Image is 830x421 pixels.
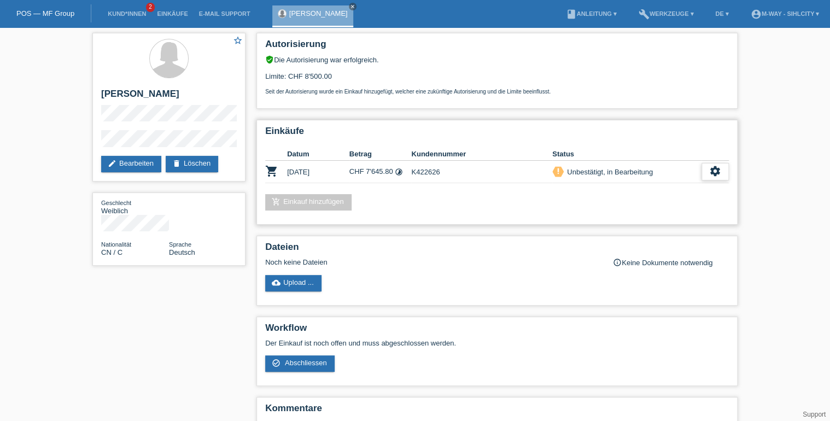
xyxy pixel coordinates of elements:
i: edit [108,159,116,168]
span: 2 [146,3,155,12]
a: bookAnleitung ▾ [560,10,622,17]
div: Die Autorisierung war erfolgreich. [265,55,729,64]
i: priority_high [554,167,562,175]
h2: Workflow [265,323,729,339]
p: Seit der Autorisierung wurde ein Einkauf hinzugefügt, welcher eine zukünftige Autorisierung und d... [265,89,729,95]
span: Geschlecht [101,200,131,206]
th: Betrag [349,148,412,161]
div: Noch keine Dateien [265,258,599,266]
i: book [565,9,576,20]
td: CHF 7'645.80 [349,161,412,183]
div: Keine Dokumente notwendig [613,258,729,267]
a: POS — MF Group [16,9,74,17]
a: cloud_uploadUpload ... [265,275,322,291]
a: account_circlem-way - Sihlcity ▾ [745,10,825,17]
i: build [639,9,650,20]
h2: Dateien [265,242,729,258]
i: verified_user [265,55,274,64]
h2: Autorisierung [265,39,729,55]
td: K422626 [411,161,552,183]
th: Datum [287,148,349,161]
a: E-Mail Support [194,10,256,17]
i: delete [172,159,181,168]
i: check_circle_outline [272,359,280,367]
a: check_circle_outline Abschliessen [265,355,335,372]
a: DE ▾ [710,10,734,17]
a: Support [803,411,826,418]
h2: [PERSON_NAME] [101,89,237,105]
i: close [350,4,355,9]
p: Der Einkauf ist noch offen und muss abgeschlossen werden. [265,339,729,347]
div: Weiblich [101,198,169,215]
a: [PERSON_NAME] [289,9,348,17]
h2: Einkäufe [265,126,729,142]
span: Abschliessen [285,359,327,367]
i: cloud_upload [272,278,280,287]
a: Einkäufe [151,10,193,17]
a: buildWerkzeuge ▾ [633,10,699,17]
th: Kundennummer [411,148,552,161]
span: Deutsch [169,248,195,256]
a: add_shopping_cartEinkauf hinzufügen [265,194,352,210]
a: close [349,3,356,10]
i: settings [709,165,721,177]
span: Sprache [169,241,191,248]
th: Status [552,148,702,161]
a: deleteLöschen [166,156,218,172]
span: Nationalität [101,241,131,248]
i: POSP00027220 [265,165,278,178]
a: Kund*innen [102,10,151,17]
i: account_circle [751,9,762,20]
i: info_outline [613,258,622,267]
div: Unbestätigt, in Bearbeitung [564,166,653,178]
span: China / C / 08.07.2000 [101,248,122,256]
div: Limite: CHF 8'500.00 [265,64,729,95]
i: add_shopping_cart [272,197,280,206]
i: Fixe Raten (24 Raten) [395,168,403,176]
i: star_border [233,36,243,45]
a: star_border [233,36,243,47]
h2: Kommentare [265,403,729,419]
td: [DATE] [287,161,349,183]
a: editBearbeiten [101,156,161,172]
